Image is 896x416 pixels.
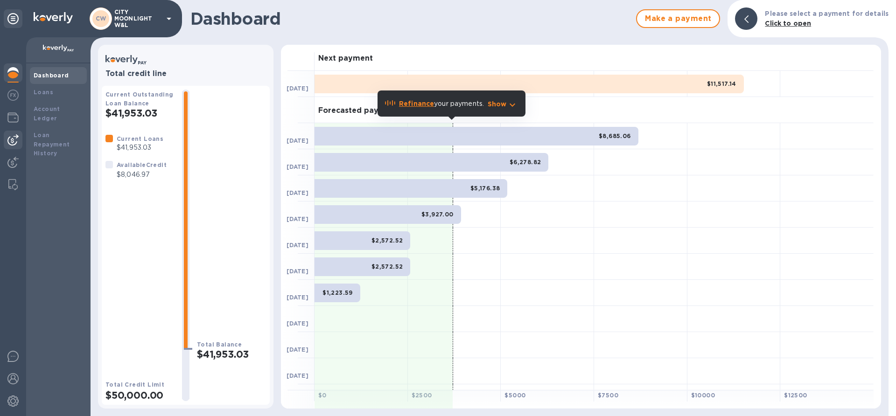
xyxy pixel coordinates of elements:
p: CITY MOONLIGHT W&L [114,9,161,28]
b: $ 7500 [598,392,618,399]
b: Loans [34,89,53,96]
b: $3,927.00 [421,211,454,218]
b: $6,278.82 [510,159,541,166]
b: $ 10000 [691,392,715,399]
img: Logo [34,12,73,23]
b: Current Outstanding Loan Balance [105,91,174,107]
b: [DATE] [287,163,308,170]
b: Loan Repayment History [34,132,70,157]
b: $5,176.38 [470,185,500,192]
h3: Forecasted payments [318,106,402,115]
b: [DATE] [287,320,308,327]
b: Total Credit Limit [105,381,164,388]
b: [DATE] [287,189,308,196]
b: $11,517.14 [707,80,736,87]
b: Available Credit [117,161,167,168]
h1: Dashboard [190,9,631,28]
h2: $41,953.03 [105,107,175,119]
b: [DATE] [287,137,308,144]
button: Make a payment [636,9,720,28]
b: [DATE] [287,85,308,92]
h2: $50,000.00 [105,389,175,401]
b: $ 12500 [784,392,807,399]
b: Total Balance [197,341,242,348]
b: [DATE] [287,215,308,222]
b: Current Loans [117,135,163,142]
b: $2,572.52 [371,263,403,270]
b: Account Ledger [34,105,60,122]
b: $2,572.52 [371,237,403,244]
b: [DATE] [287,294,308,301]
b: CW [96,15,106,22]
b: [DATE] [287,372,308,379]
h2: $41,953.03 [197,348,266,360]
b: $8,685.06 [599,132,631,139]
b: [DATE] [287,268,308,275]
b: [DATE] [287,242,308,249]
p: $8,046.97 [117,170,167,180]
b: $1,223.59 [322,289,353,296]
span: Make a payment [644,13,712,24]
button: Show [488,99,518,109]
p: $41,953.03 [117,143,163,153]
p: Show [488,99,507,109]
h3: Next payment [318,54,373,63]
p: your payments. [399,99,484,109]
img: Foreign exchange [7,90,19,101]
b: Dashboard [34,72,69,79]
img: Wallets [7,112,19,123]
b: [DATE] [287,346,308,353]
b: Click to open [765,20,811,27]
b: Refinance [399,100,434,107]
b: $ 5000 [504,392,525,399]
h3: Total credit line [105,69,266,78]
b: Please select a payment for details [765,10,889,17]
div: Unpin categories [4,9,22,28]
